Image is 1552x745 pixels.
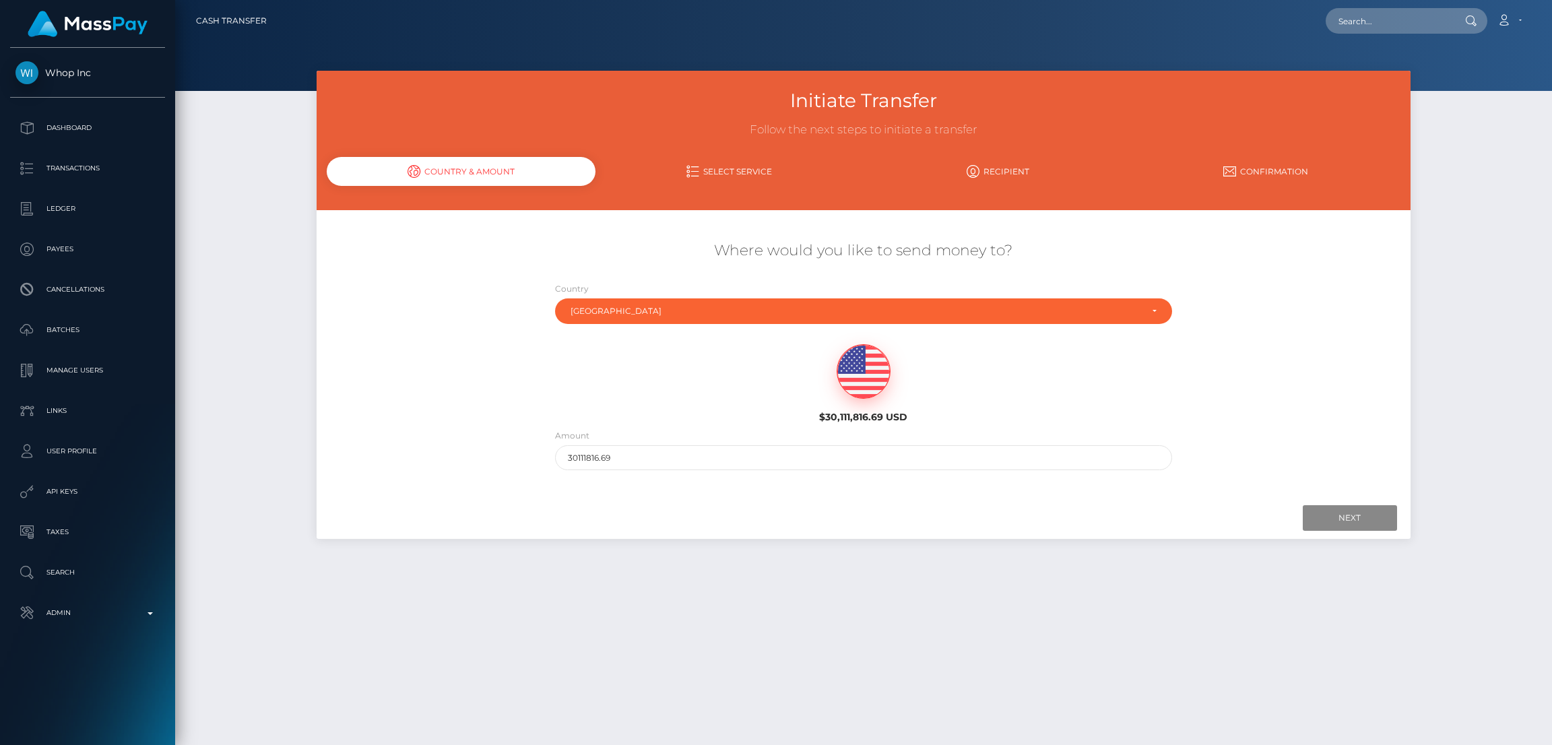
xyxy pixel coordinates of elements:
span: Whop Inc [10,67,165,79]
p: Search [15,562,160,583]
a: User Profile [10,434,165,468]
p: Cancellations [15,280,160,300]
div: Country & Amount [327,157,595,186]
a: Links [10,394,165,428]
a: Manage Users [10,354,165,387]
a: Ledger [10,192,165,226]
input: Next [1303,505,1397,531]
h5: Where would you like to send money to? [327,240,1400,261]
button: Panama [555,298,1173,324]
a: Recipient [864,160,1132,183]
p: Dashboard [15,118,160,138]
p: Ledger [15,199,160,219]
a: Confirmation [1132,160,1400,183]
img: MassPay Logo [28,11,148,37]
p: Links [15,401,160,421]
a: Cash Transfer [196,7,267,35]
p: Admin [15,603,160,623]
input: Amount to send in USD (Maximum: 30111816.69) [555,445,1173,470]
input: Search... [1326,8,1452,34]
a: API Keys [10,475,165,509]
p: Transactions [15,158,160,179]
p: Payees [15,239,160,259]
img: Whop Inc [15,61,38,84]
a: Transactions [10,152,165,185]
label: Amount [555,430,589,442]
h3: Initiate Transfer [327,88,1400,114]
a: Search [10,556,165,589]
img: USD.png [837,345,890,399]
h3: Follow the next steps to initiate a transfer [327,122,1400,138]
p: Manage Users [15,360,160,381]
a: Taxes [10,515,165,549]
h6: $30,111,816.69 USD [722,412,1006,423]
p: User Profile [15,441,160,461]
a: Dashboard [10,111,165,145]
a: Admin [10,596,165,630]
p: Taxes [15,522,160,542]
div: [GEOGRAPHIC_DATA] [571,306,1142,317]
a: Payees [10,232,165,266]
a: Cancellations [10,273,165,306]
a: Batches [10,313,165,347]
label: Country [555,283,589,295]
p: API Keys [15,482,160,502]
p: Batches [15,320,160,340]
a: Select Service [595,160,864,183]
